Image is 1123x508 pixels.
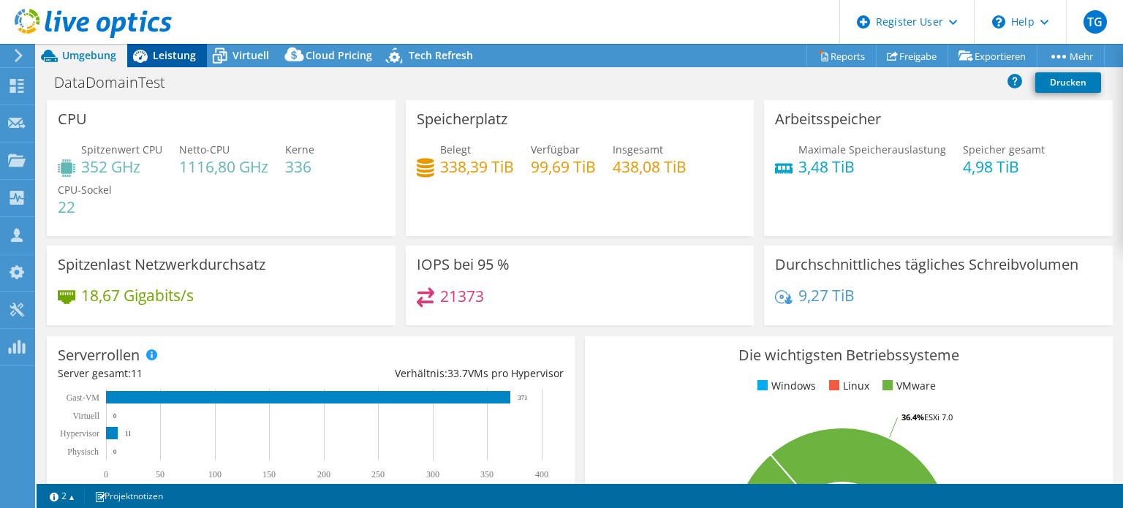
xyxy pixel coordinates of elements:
tspan: ESXi 7.0 [924,412,953,422]
span: Spitzenwert CPU [81,143,162,156]
span: Umgebung [62,48,116,62]
text: 350 [480,469,494,479]
h4: 438,08 TiB [613,159,687,175]
a: 2 [39,487,85,505]
span: 33.7 [447,366,468,380]
span: Virtuell [232,48,269,62]
h4: 9,27 TiB [798,287,855,303]
text: Gast-VM [67,393,100,403]
h4: 338,39 TiB [440,159,514,175]
tspan: 36.4% [901,412,924,422]
span: Maximale Speicherauslastung [798,143,946,156]
text: 400 [535,469,548,479]
text: 11 [125,430,132,437]
a: Reports [806,45,877,67]
span: CPU-Sockel [58,183,112,197]
text: 250 [371,469,385,479]
a: Exportieren [948,45,1037,67]
text: 371 [518,394,528,401]
a: Projektnotizen [84,487,173,505]
div: Verhältnis: VMs pro Hypervisor [311,365,564,382]
text: Hypervisor [60,428,99,439]
span: Insgesamt [613,143,663,156]
h4: 18,67 Gigabits/s [81,287,194,303]
a: Mehr [1037,45,1105,67]
h4: 3,48 TiB [798,159,946,175]
h3: Serverrollen [58,347,140,363]
h3: Die wichtigsten Betriebssysteme [596,347,1102,363]
span: Leistung [153,48,196,62]
div: Server gesamt: [58,365,311,382]
h3: Speicherplatz [417,111,507,127]
span: Cloud Pricing [306,48,372,62]
h4: 352 GHz [81,159,162,175]
h3: IOPS bei 95 % [417,257,510,273]
h4: 4,98 TiB [963,159,1045,175]
h3: CPU [58,111,87,127]
text: 150 [262,469,276,479]
span: Verfügbar [531,143,580,156]
text: 50 [156,469,165,479]
h4: 99,69 TiB [531,159,596,175]
a: Freigabe [876,45,948,67]
li: Linux [825,378,869,394]
text: Physisch [67,447,99,457]
span: Belegt [440,143,471,156]
span: Kerne [285,143,314,156]
h1: DataDomainTest [48,75,188,91]
li: VMware [879,378,936,394]
h3: Arbeitsspeicher [775,111,881,127]
h4: 22 [58,199,112,215]
text: Virtuell [72,411,99,421]
text: 0 [113,412,117,420]
li: Windows [754,378,816,394]
a: Drucken [1035,72,1101,93]
h3: Durchschnittliches tägliches Schreibvolumen [775,257,1078,273]
span: Tech Refresh [409,48,473,62]
h4: 1116,80 GHz [179,159,268,175]
text: 0 [104,469,108,479]
h4: 21373 [440,288,484,304]
span: Speicher gesamt [963,143,1045,156]
span: 11 [131,366,143,380]
text: 200 [317,469,330,479]
span: TG [1084,10,1107,34]
svg: \n [992,15,1005,29]
h4: 336 [285,159,314,175]
h3: Spitzenlast Netzwerkdurchsatz [58,257,265,273]
span: Netto-CPU [179,143,230,156]
text: 0 [113,448,117,455]
text: 100 [208,469,222,479]
text: 300 [426,469,439,479]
